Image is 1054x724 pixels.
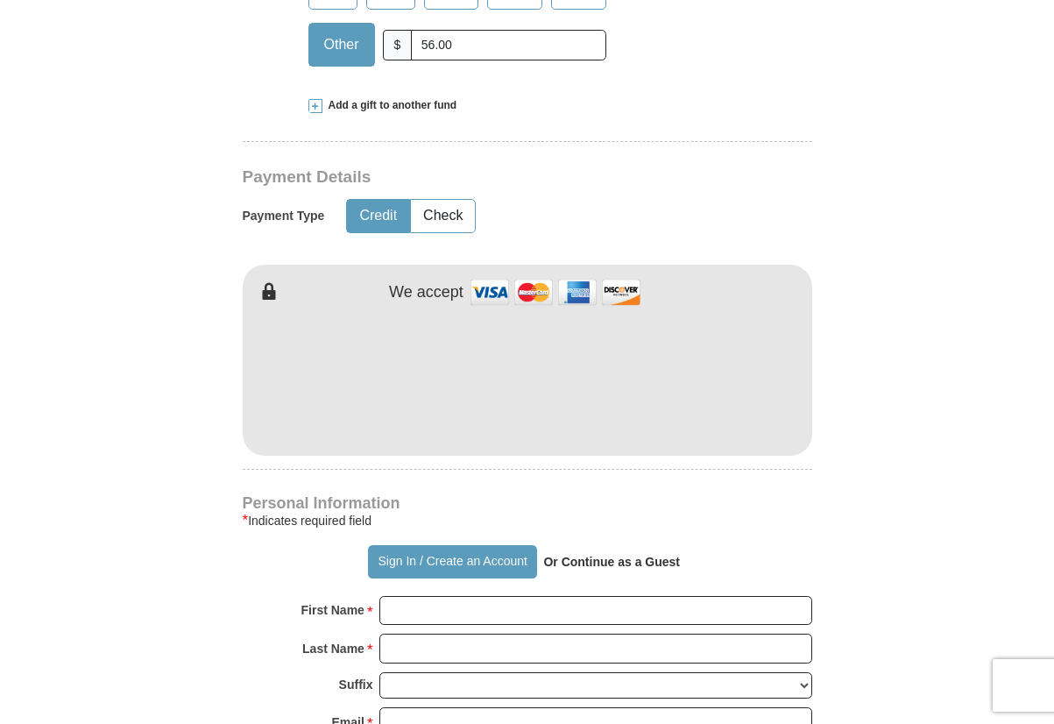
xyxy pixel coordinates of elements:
[315,32,368,58] span: Other
[322,98,457,113] span: Add a gift to another fund
[243,209,325,224] h5: Payment Type
[302,636,364,661] strong: Last Name
[243,496,812,510] h4: Personal Information
[339,672,373,697] strong: Suffix
[243,167,690,188] h3: Payment Details
[468,273,643,311] img: credit cards accepted
[368,545,537,578] button: Sign In / Create an Account
[347,200,409,232] button: Credit
[389,283,463,302] h4: We accept
[543,555,680,569] strong: Or Continue as a Guest
[243,510,812,531] div: Indicates required field
[301,598,364,622] strong: First Name
[411,200,475,232] button: Check
[411,30,605,60] input: Other Amount
[383,30,413,60] span: $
